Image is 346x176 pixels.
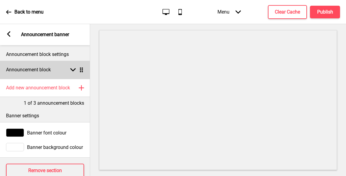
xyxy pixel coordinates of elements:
[6,85,70,91] h4: Add new announcement block
[28,167,62,174] h4: Remove section
[27,144,83,150] span: Banner background colour
[317,9,333,15] h4: Publish
[6,66,51,73] h4: Announcement block
[6,51,84,58] p: Announcement block settings
[14,9,44,15] p: Back to menu
[310,6,340,18] button: Publish
[24,100,84,107] p: 1 of 3 announcement blocks
[211,3,247,21] div: Menu
[6,113,84,119] p: Banner settings
[27,130,66,136] span: Banner font colour
[6,143,84,151] div: Banner background colour
[6,4,44,20] a: Back to menu
[21,31,69,38] p: Announcement banner
[268,5,307,19] button: Clear Cache
[6,128,84,137] div: Banner font colour
[275,9,300,15] h4: Clear Cache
